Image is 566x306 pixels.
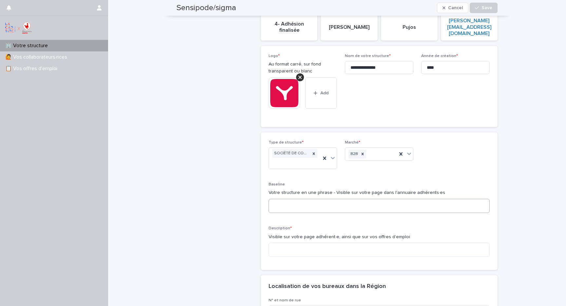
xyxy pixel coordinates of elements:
span: Nom de votre structure [345,54,391,58]
button: Save [470,3,498,13]
img: 0gGPHhxvTcqAcEVVBWoD [5,21,32,34]
span: Cancel [448,6,463,10]
div: SOCIÉTÉ DE CONSEILS [272,149,310,158]
span: Baseline [269,182,285,186]
p: 4- Adhésion finalisée [265,21,313,33]
p: Au format carré, sur fond transparent ou blanc [269,61,337,75]
p: [PERSON_NAME] [325,24,373,30]
span: Description [269,226,292,230]
a: [PERSON_NAME][EMAIL_ADDRESS][DOMAIN_NAME] [447,18,491,36]
span: Marché [345,141,360,144]
p: 📋 Vos offres d'emploi [3,66,63,72]
p: 🙋 Vos collaborateurs·rices [3,54,72,60]
span: N° et nom de rue [269,298,301,302]
button: Cancel [437,3,468,13]
p: Pujos [385,24,434,30]
h2: Localisation de vos bureaux dans la Région [269,283,386,290]
p: Visible sur votre page adhérent·e, ainsi que sur vos offres d'emploi [269,234,490,240]
span: Save [481,6,492,10]
span: Année de création [421,54,458,58]
p: 🏢 Votre structure [3,43,53,49]
button: Add [305,77,337,109]
p: Votre structure en une phrase - Visible sur votre page dans l'annuaire adhérents·es [269,189,490,196]
h2: Sensipode/sigma [177,3,236,13]
span: Add [320,91,329,95]
div: B2B [349,150,359,159]
span: Logo [269,54,280,58]
span: Type de structure [269,141,304,144]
